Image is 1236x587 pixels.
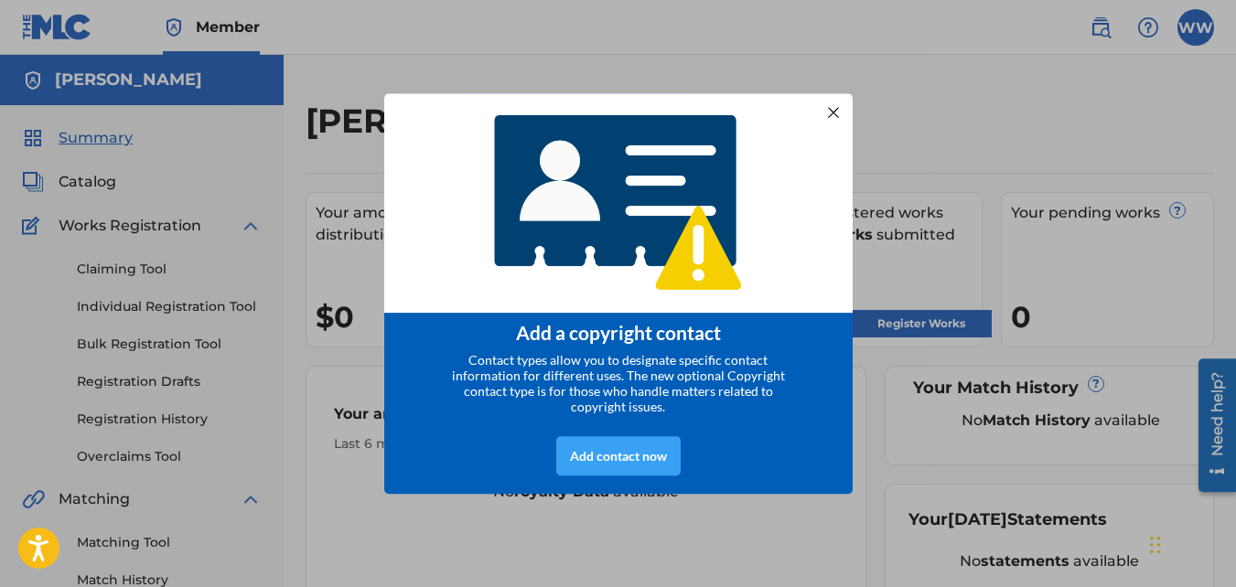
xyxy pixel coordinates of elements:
[556,436,681,475] div: Add contact now
[384,93,853,494] div: entering modal
[20,20,45,104] div: Need help?
[482,101,755,304] img: 4768233920565408.png
[14,6,51,140] div: Open Resource Center
[452,352,785,414] span: Contact types allow you to designate specific contact information for different uses. The new opt...
[407,321,830,344] div: Add a copyright contact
